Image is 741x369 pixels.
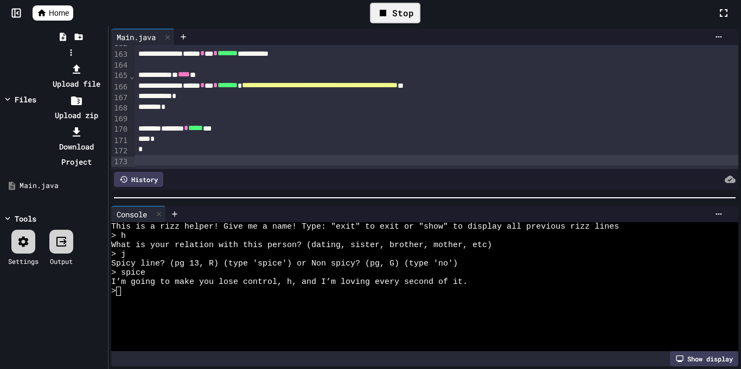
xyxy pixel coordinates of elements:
[111,82,129,93] div: 166
[49,8,69,18] span: Home
[15,94,36,105] div: Files
[111,135,129,146] div: 171
[111,29,175,45] div: Main.java
[111,114,129,125] div: 169
[111,222,619,231] span: This is a rizz helper! Give me a name! Type: "exit" to exit or "show" to display all previous riz...
[111,250,126,259] span: > j
[111,268,145,277] span: > spice
[111,31,161,43] div: Main.java
[370,3,420,23] div: Stop
[111,277,468,287] span: I’m going to make you lose control, h, and I’m loving every second of it.
[8,256,39,266] div: Settings
[50,256,73,266] div: Output
[129,72,135,80] span: Fold line
[47,61,105,92] li: Upload file
[111,93,129,103] div: 167
[111,60,129,71] div: 164
[111,103,129,114] div: 168
[33,5,73,21] a: Home
[15,213,36,224] div: Tools
[20,180,104,191] div: Main.java
[670,351,738,366] div: Show display
[111,241,492,250] span: What is your relation with this person? (dating, sister, brother, mother, etc)
[111,259,458,268] span: Spicy line? (pg 13, R) (type 'spice') or Non spicy? (pg, G) (type 'no')
[111,206,166,222] div: Console
[111,231,126,241] span: > h
[47,124,105,170] li: Download Project
[111,287,116,296] span: >
[111,157,129,167] div: 173
[47,93,105,123] li: Upload zip
[111,124,129,135] div: 170
[111,49,129,60] div: 163
[111,70,129,81] div: 165
[111,146,129,157] div: 172
[111,209,152,220] div: Console
[114,172,163,187] div: History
